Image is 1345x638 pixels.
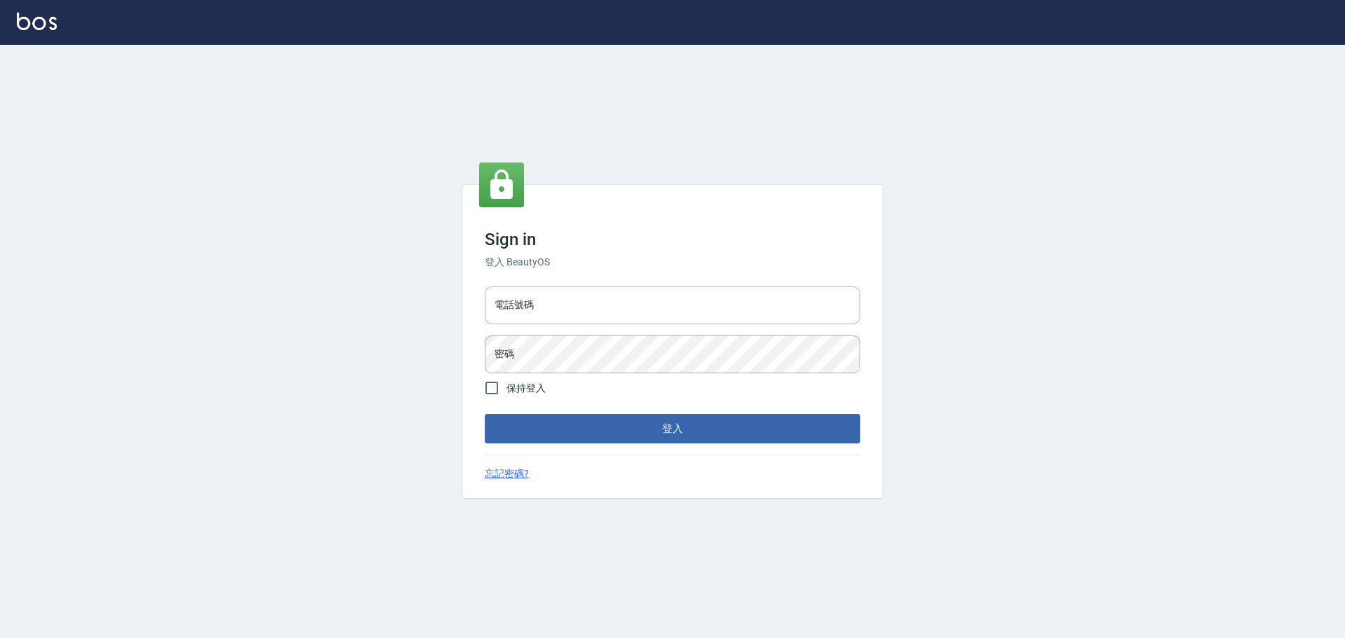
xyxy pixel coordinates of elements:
img: Logo [17,13,57,30]
a: 忘記密碼? [485,466,529,481]
h3: Sign in [485,230,860,249]
span: 保持登入 [506,381,546,396]
button: 登入 [485,414,860,443]
h6: 登入 BeautyOS [485,255,860,270]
